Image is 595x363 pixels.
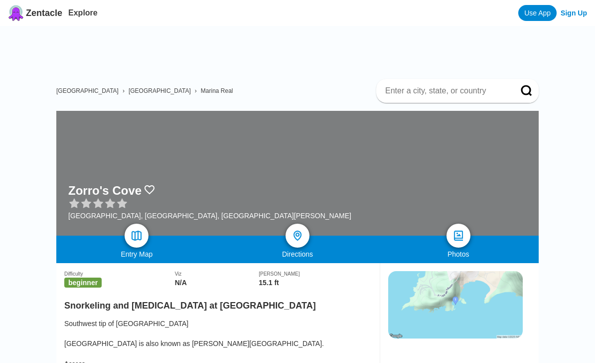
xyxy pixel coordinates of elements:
[68,212,351,220] div: [GEOGRAPHIC_DATA], [GEOGRAPHIC_DATA], [GEOGRAPHIC_DATA][PERSON_NAME]
[388,271,523,339] img: static
[195,87,197,94] span: ›
[518,5,557,21] a: Use App
[378,250,539,258] div: Photos
[129,87,191,94] a: [GEOGRAPHIC_DATA]
[8,5,62,21] a: Zentacle logoZentacle
[384,86,507,96] input: Enter a city, state, or country
[64,319,372,349] div: Southwest tip of [GEOGRAPHIC_DATA] [GEOGRAPHIC_DATA] is also known as [PERSON_NAME][GEOGRAPHIC_DA...
[561,9,587,17] a: Sign Up
[292,230,303,242] img: directions
[201,87,233,94] a: Marina Real
[125,224,149,248] a: map
[64,278,102,288] span: beginner
[131,230,143,242] img: map
[259,271,372,277] div: [PERSON_NAME]
[175,271,259,277] div: Viz
[64,271,175,277] div: Difficulty
[56,250,217,258] div: Entry Map
[452,230,464,242] img: photos
[259,279,372,287] div: 15.1 ft
[123,87,125,94] span: ›
[56,87,119,94] a: [GEOGRAPHIC_DATA]
[68,8,98,17] a: Explore
[64,295,372,311] h2: Snorkeling and [MEDICAL_DATA] at [GEOGRAPHIC_DATA]
[68,184,142,198] h1: Zorro's Cove
[26,8,62,18] span: Zentacle
[8,5,24,21] img: Zentacle logo
[175,279,259,287] div: N/A
[446,224,470,248] a: photos
[217,250,378,258] div: Directions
